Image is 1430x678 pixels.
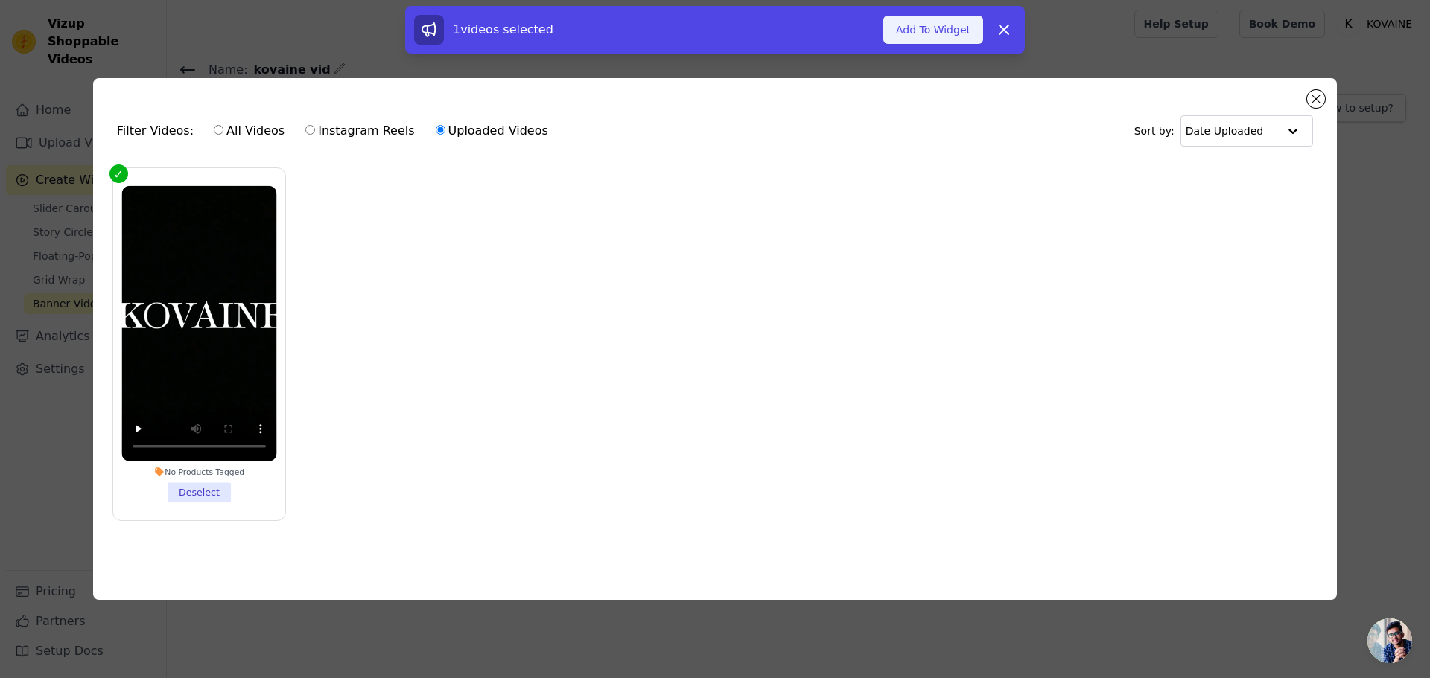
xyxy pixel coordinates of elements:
div: Sort by: [1134,115,1314,147]
a: Open chat [1367,618,1412,663]
label: Uploaded Videos [435,121,549,141]
div: Filter Videos: [117,114,556,148]
label: Instagram Reels [305,121,415,141]
span: 1 videos selected [453,22,553,36]
label: All Videos [213,121,285,141]
button: Add To Widget [883,16,983,44]
div: No Products Tagged [121,467,276,477]
button: Close modal [1307,90,1325,108]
